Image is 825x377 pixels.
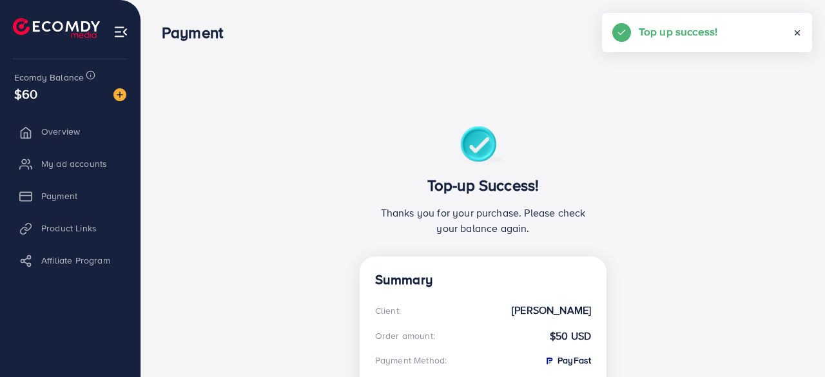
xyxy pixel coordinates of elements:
img: image [113,88,126,101]
strong: [PERSON_NAME] [512,303,591,318]
h3: Top-up Success! [375,176,591,195]
strong: $50 USD [550,329,591,343]
span: Ecomdy Balance [14,71,84,84]
strong: PayFast [544,354,591,367]
img: PayFast [544,356,554,366]
h3: Payment [162,23,233,42]
img: logo [13,18,100,38]
img: menu [113,24,128,39]
div: Client: [375,304,401,317]
p: Thanks you for your purchase. Please check your balance again. [375,205,591,236]
h4: Summary [375,272,591,288]
span: $60 [14,84,37,103]
div: Order amount: [375,329,435,342]
h5: Top up success! [639,23,717,40]
img: success [460,126,506,166]
div: Payment Method: [375,354,447,367]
